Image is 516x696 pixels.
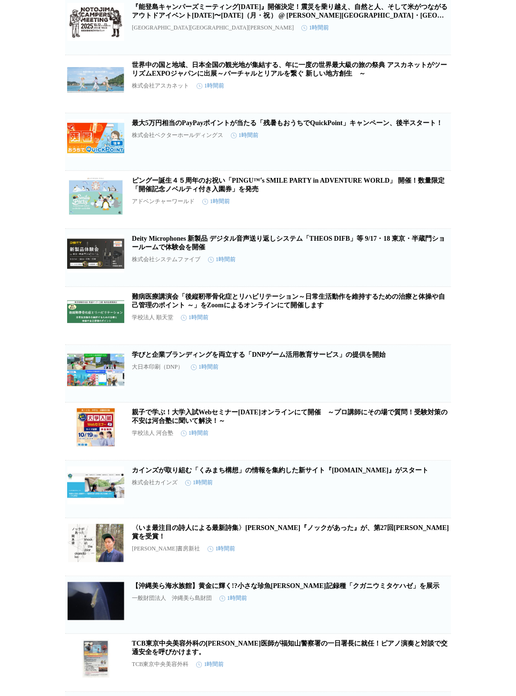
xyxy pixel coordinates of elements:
time: 1時間前 [185,479,213,487]
img: 親子で学ぶ！大学入試Webセミナー25年10月19日(日)オンラインにて開催 ～プロ講師にその場で質問！受験対策の不安は河合塾に聞いて解決！～ [67,408,124,446]
a: 最大5万円相当のPayPayポイントが当たる「残暑もおうちでQuickPoint」キャンペーン、後半スタート！ [132,119,443,127]
time: 1時間前 [219,594,247,602]
time: 1時間前 [191,363,218,371]
p: 株式会社カインズ [132,479,178,487]
time: 1時間前 [301,24,329,32]
a: カインズが取り組む「くみまち構想」の情報を集約した新サイト『[DOMAIN_NAME]』がスタート [132,467,428,474]
p: TCB東京中央美容外科 [132,660,189,668]
time: 1時間前 [181,429,208,437]
a: ピングー誕生４５周年のお祝い「PINGU™ʼs SMILE PARTY in ADVENTURE WORLD」 開催！数量限定「開催記念ノベルティ付き入園券」を発売 [132,177,445,193]
a: 【沖縄美ら海水族館】黄金に輝く!?小さな珍魚[PERSON_NAME]記録種「クガニウミタケハゼ」を展示 [132,582,439,589]
img: 世界中の国と地域、日本全国の観光地が集結する、年に一度の世界最大級の旅の祭典 アスカネットがツーリズムEXPOジャパンに出展～バーチャルとリアルを繋ぐ 新しい地方創生 ～ [67,61,124,99]
p: 学校法人 河合塾 [132,429,173,437]
a: 世界中の国と地域、日本全国の観光地が集結する、年に一度の世界最大級の旅の祭典 アスカネットがツーリズムEXPOジャパンに出展～バーチャルとリアルを繋ぐ 新しい地方創生 ～ [132,61,447,77]
a: 学びと企業ブランディングを両立する「DNPゲーム活用教育サービス」の提供を開始 [132,351,386,358]
time: 1時間前 [181,314,208,322]
p: 株式会社アスカネット [132,82,189,90]
p: [PERSON_NAME]書房新社 [132,545,200,553]
time: 1時間前 [196,660,224,668]
p: 一般財団法人 沖縄美ら島財団 [132,594,212,602]
img: 難病医療講演会「後縦靭帯骨化症とリハビリテーション～日常生活動作を維持するための治療と体操や自己管理のポイント ～」をZoomによるオンラインにて開催します [67,293,124,331]
time: 1時間前 [197,82,224,90]
time: 1時間前 [208,255,236,264]
a: TCB東京中央美容外科の[PERSON_NAME]医師が福知山警察署の一日署長に就任！ピアノ演奏と対談で交通安全を呼びかけます。 [132,640,447,656]
img: 〈いま最注目の詩人による最新詩集〉岡本啓『ノックがあった』が、第27回小野十三郎賞を受賞！ [67,524,124,562]
p: 学校法人 順天堂 [132,314,173,322]
img: 学びと企業ブランディングを両立する「DNPゲーム活用教育サービス」の提供を開始 [67,351,124,389]
img: ピングー誕生４５周年のお祝い「PINGU™ʼs SMILE PARTY in ADVENTURE WORLD」 開催！数量限定「開催記念ノベルティ付き入園券」を発売 [67,176,124,215]
time: 1時間前 [231,131,258,139]
img: カインズが取り組む「くみまち構想」の情報を集約した新サイト『くみまち.com』がスタート [67,466,124,504]
img: TCB東京中央美容外科の松村圭祐医師が福知山警察署の一日署長に就任！ピアノ演奏と対談で交通安全を呼びかけます。 [67,639,124,677]
a: 『能登島キャンパーズミーティング[DATE]』開催決定！震災を乗り越え、自然と人、そして米がつながるアウトドアイベント[DATE]〜[DATE]（月・祝） @ [PERSON_NAME][GEO... [132,3,447,28]
p: アドベンチャーワールド [132,197,195,206]
p: 株式会社システムファイブ [132,255,200,264]
p: [GEOGRAPHIC_DATA][GEOGRAPHIC_DATA][PERSON_NAME] [132,24,294,31]
time: 1時間前 [208,545,235,553]
img: 【沖縄美ら海水族館】黄金に輝く!?小さな珍魚日本初記録種「クガニウミタケハゼ」を展示 [67,582,124,620]
a: 親子で学ぶ！大学入試Webセミナー[DATE]オンラインにて開催 ～プロ講師にその場で質問！受験対策の不安は河合塾に聞いて解決！～ [132,409,447,424]
img: 『能登島キャンパーズミーティング2025』開催決定！震災を乗り越え、自然と人、そして米がつながるアウトドアイベント2025年10月12日（日）〜13日（月・祝） @ 石川県・能登島家族旅行村Weランド [67,3,124,41]
img: Deity Microphones 新製品 デジタル音声送り返しシステム「THEOS DIFB」等 9/17・18 東京・半蔵門ショールームで体験会を開催 [67,235,124,273]
p: 株式会社ベクターホールディングス [132,131,223,139]
p: 大日本印刷（DNP） [132,363,183,371]
img: 最大5万円相当のPayPayポイントが当たる「残暑もおうちでQuickPoint」キャンペーン、後半スタート！ [67,119,124,157]
a: 難病医療講演会「後縦靭帯骨化症とリハビリテーション～日常生活動作を維持するための治療と体操や自己管理のポイント ～」をZoomによるオンラインにて開催します [132,293,445,309]
a: 〈いま最注目の詩人による最新詩集〉[PERSON_NAME]『ノックがあった』が、第27回[PERSON_NAME]賞を受賞！ [132,524,449,540]
time: 1時間前 [202,197,230,206]
a: Deity Microphones 新製品 デジタル音声送り返しシステム「THEOS DIFB」等 9/17・18 東京・半蔵門ショールームで体験会を開催 [132,235,445,251]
